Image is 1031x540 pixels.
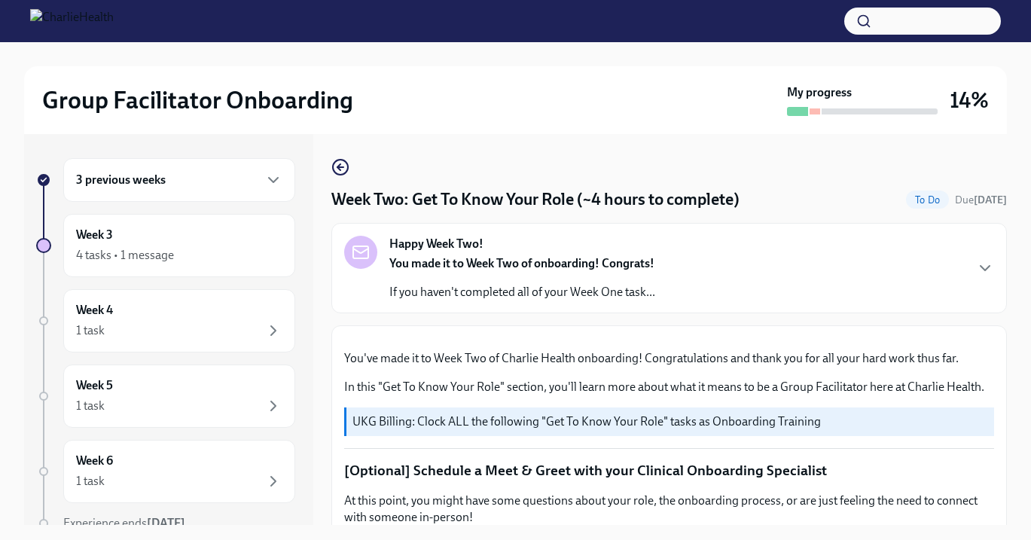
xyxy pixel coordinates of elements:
[30,9,114,33] img: CharlieHealth
[147,516,185,530] strong: [DATE]
[955,193,1007,207] span: August 18th, 2025 10:00
[63,158,295,202] div: 3 previous weeks
[344,350,994,367] p: You've made it to Week Two of Charlie Health onboarding! Congratulations and thank you for all yo...
[389,236,483,252] strong: Happy Week Two!
[76,322,105,339] div: 1 task
[76,453,113,469] h6: Week 6
[344,493,994,526] p: At this point, you might have some questions about your role, the onboarding process, or are just...
[76,227,113,243] h6: Week 3
[331,188,740,211] h4: Week Two: Get To Know Your Role (~4 hours to complete)
[76,377,113,394] h6: Week 5
[76,172,166,188] h6: 3 previous weeks
[76,302,113,319] h6: Week 4
[36,289,295,352] a: Week 41 task
[344,379,994,395] p: In this "Get To Know Your Role" section, you'll learn more about what it means to be a Group Faci...
[42,85,353,115] h2: Group Facilitator Onboarding
[63,516,185,530] span: Experience ends
[352,413,988,430] p: UKG Billing: Clock ALL the following "Get To Know Your Role" tasks as Onboarding Training
[906,194,949,206] span: To Do
[76,398,105,414] div: 1 task
[76,473,105,490] div: 1 task
[344,461,994,481] p: [Optional] Schedule a Meet & Greet with your Clinical Onboarding Specialist
[36,440,295,503] a: Week 61 task
[36,365,295,428] a: Week 51 task
[36,214,295,277] a: Week 34 tasks • 1 message
[787,84,852,101] strong: My progress
[950,87,989,114] h3: 14%
[389,284,655,301] p: If you haven't completed all of your Week One task...
[76,247,174,264] div: 4 tasks • 1 message
[389,256,654,270] strong: You made it to Week Two of onboarding! Congrats!
[974,194,1007,206] strong: [DATE]
[955,194,1007,206] span: Due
